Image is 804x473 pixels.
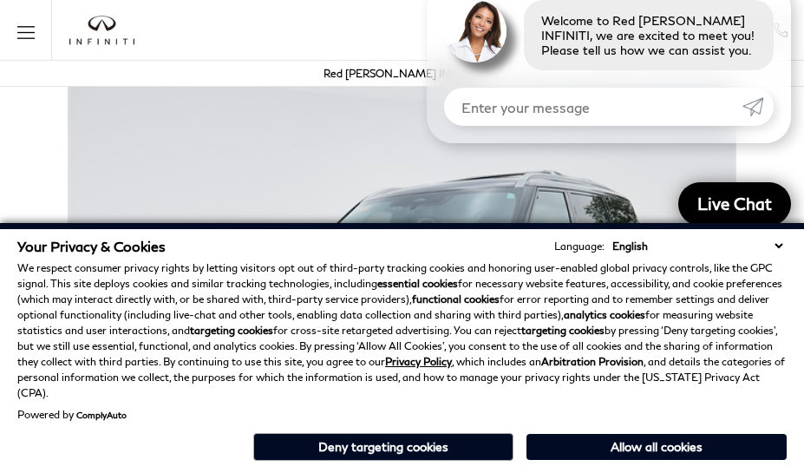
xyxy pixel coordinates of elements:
strong: targeting cookies [190,324,273,337]
a: ComplyAuto [76,410,127,420]
div: Powered by [17,410,127,420]
a: infiniti [69,16,134,45]
strong: essential cookies [377,277,458,290]
p: We respect consumer privacy rights by letting visitors opt out of third-party tracking cookies an... [17,260,787,401]
button: Allow all cookies [526,434,787,460]
input: Enter your message [444,88,742,126]
a: Red [PERSON_NAME] INFINITI [324,67,480,80]
a: Privacy Policy [385,355,452,368]
img: INFINITI [69,16,134,45]
strong: analytics cookies [564,308,645,321]
span: Your Privacy & Cookies [17,238,166,254]
button: Deny targeting cookies [253,433,513,461]
strong: Arbitration Provision [541,355,644,368]
strong: functional cookies [412,292,500,305]
div: Language: [554,241,605,252]
select: Language Select [608,238,787,254]
span: Live Chat [689,193,781,214]
a: Live Chat [678,182,791,226]
a: Submit [742,88,774,126]
strong: targeting cookies [521,324,605,337]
